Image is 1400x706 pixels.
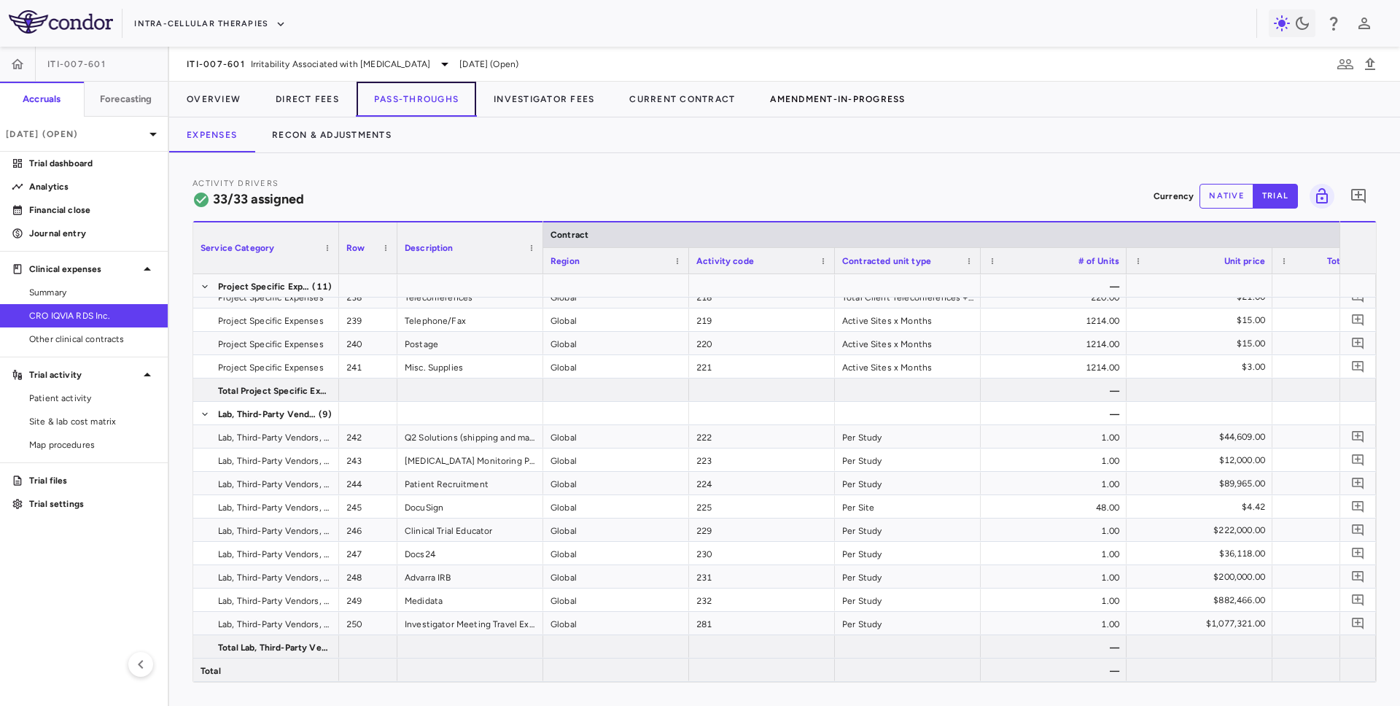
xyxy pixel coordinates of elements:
[397,542,543,565] div: Docs24
[981,425,1127,448] div: 1.00
[1140,612,1265,635] div: $1,077,321.00
[543,565,689,588] div: Global
[752,82,922,117] button: Amendment-In-Progress
[254,117,409,152] button: Recon & Adjustments
[689,332,835,354] div: 220
[459,58,518,71] span: [DATE] (Open)
[397,355,543,378] div: Misc. Supplies
[218,426,330,449] span: Lab, Third-Party Vendors, and Other Services
[47,58,106,70] span: ITI-007-601
[23,93,61,106] h6: Accruals
[405,243,454,253] span: Description
[543,309,689,331] div: Global
[319,403,332,426] span: (9)
[397,589,543,611] div: Medidata
[981,635,1127,658] div: —
[551,256,580,266] span: Region
[1351,616,1365,630] svg: Add comment
[29,474,156,487] p: Trial files
[689,425,835,448] div: 222
[218,473,330,496] span: Lab, Third-Party Vendors, and Other Services
[835,612,981,635] div: Per Study
[339,309,397,331] div: 239
[339,565,397,588] div: 248
[689,355,835,378] div: 221
[543,472,689,494] div: Global
[397,612,543,635] div: Investigator Meeting Travel Expenses
[29,227,156,240] p: Journal entry
[201,659,221,683] span: Total
[218,519,330,543] span: Lab, Third-Party Vendors, and Other Services
[1348,543,1368,563] button: Add comment
[1140,495,1265,519] div: $4.42
[251,58,430,71] span: Irritability Associated with [MEDICAL_DATA]
[9,10,113,34] img: logo-full-SnFGN8VE.png
[1348,613,1368,633] button: Add comment
[397,309,543,331] div: Telephone/Fax
[835,355,981,378] div: Active Sites x Months
[100,93,152,106] h6: Forecasting
[339,355,397,378] div: 241
[1199,184,1253,209] button: native
[397,565,543,588] div: Advarra IRB
[339,472,397,494] div: 244
[981,309,1127,331] div: 1214.00
[218,286,324,309] span: Project Specific Expenses
[1351,430,1365,443] svg: Add comment
[1224,256,1266,266] span: Unit price
[476,82,612,117] button: Investigator Fees
[169,82,258,117] button: Overview
[339,449,397,471] div: 243
[1346,184,1371,209] button: Add comment
[543,542,689,565] div: Global
[835,309,981,331] div: Active Sites x Months
[339,612,397,635] div: 250
[29,333,156,346] span: Other clinical contracts
[397,472,543,494] div: Patient Recruitment
[689,589,835,611] div: 232
[1348,473,1368,493] button: Add comment
[835,449,981,471] div: Per Study
[1351,593,1365,607] svg: Add comment
[29,180,156,193] p: Analytics
[1348,497,1368,516] button: Add comment
[339,495,397,518] div: 245
[218,613,330,636] span: Lab, Third-Party Vendors, and Other Services
[1253,184,1298,209] button: trial
[218,543,330,566] span: Lab, Third-Party Vendors, and Other Services
[835,472,981,494] div: Per Study
[1140,542,1265,565] div: $36,118.00
[981,472,1127,494] div: 1.00
[1348,567,1368,586] button: Add comment
[397,449,543,471] div: [MEDICAL_DATA] Monitoring Passthroughs
[29,438,156,451] span: Map procedures
[1351,570,1365,583] svg: Add comment
[1140,565,1265,589] div: $200,000.00
[339,589,397,611] div: 249
[312,275,332,298] span: (11)
[689,565,835,588] div: 231
[192,179,279,188] span: Activity Drivers
[835,589,981,611] div: Per Study
[835,495,981,518] div: Per Site
[1140,519,1265,542] div: $222,000.00
[218,636,330,659] span: Total Lab, Third-Party Vendors, and Other Services
[397,332,543,354] div: Postage
[213,190,304,209] h6: 33/33 assigned
[543,355,689,378] div: Global
[1140,332,1265,355] div: $15.00
[339,542,397,565] div: 247
[218,356,324,379] span: Project Specific Expenses
[1351,336,1365,350] svg: Add comment
[981,589,1127,611] div: 1.00
[1350,187,1367,205] svg: Add comment
[1140,355,1265,379] div: $3.00
[1140,449,1265,472] div: $12,000.00
[1348,520,1368,540] button: Add comment
[543,612,689,635] div: Global
[689,449,835,471] div: 223
[218,379,330,403] span: Total Project Specific Expenses
[835,542,981,565] div: Per Study
[1351,313,1365,327] svg: Add comment
[397,495,543,518] div: DocuSign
